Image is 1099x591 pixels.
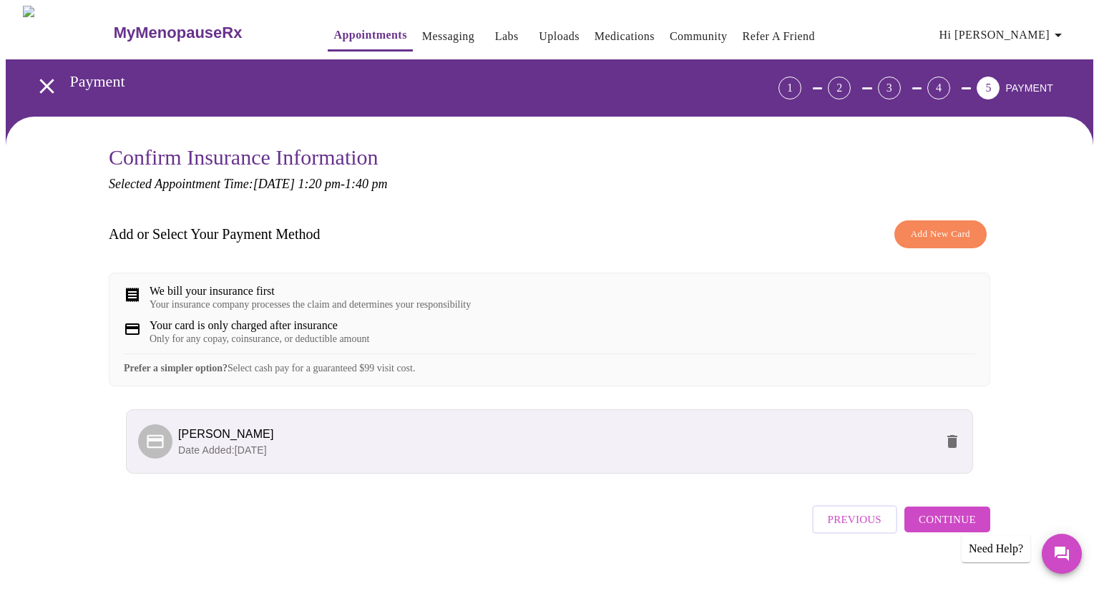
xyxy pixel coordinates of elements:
div: 3 [878,77,901,99]
span: Add New Card [911,226,970,243]
button: Previous [812,505,897,534]
a: Community [670,26,728,47]
button: Labs [484,22,529,51]
a: Medications [595,26,655,47]
button: Add New Card [894,220,987,248]
a: MyMenopauseRx [112,8,299,58]
img: MyMenopauseRx Logo [23,6,112,59]
div: 5 [977,77,1000,99]
div: 4 [927,77,950,99]
h3: Confirm Insurance Information [109,145,990,170]
span: [PERSON_NAME] [178,428,274,440]
span: Continue [919,510,976,529]
div: 2 [828,77,851,99]
div: Your insurance company processes the claim and determines your responsibility [150,299,471,311]
em: Selected Appointment Time: [DATE] 1:20 pm - 1:40 pm [109,177,387,191]
button: Messages [1042,534,1082,574]
a: Appointments [333,25,406,45]
span: Hi [PERSON_NAME] [939,25,1067,45]
button: Uploads [533,22,585,51]
div: Your card is only charged after insurance [150,319,369,332]
strong: Prefer a simpler option? [124,363,228,373]
button: Hi [PERSON_NAME] [934,21,1073,49]
button: Refer a Friend [737,22,821,51]
span: PAYMENT [1005,82,1053,94]
a: Labs [495,26,519,47]
a: Messaging [422,26,474,47]
h3: Add or Select Your Payment Method [109,226,321,243]
div: Need Help? [962,535,1030,562]
span: Date Added: [DATE] [178,444,267,456]
button: open drawer [26,65,68,107]
span: Previous [828,510,881,529]
h3: Payment [70,72,699,91]
h3: MyMenopauseRx [114,24,243,42]
div: We bill your insurance first [150,285,471,298]
div: 1 [778,77,801,99]
button: Messaging [416,22,480,51]
button: Continue [904,507,990,532]
button: delete [935,424,969,459]
div: Only for any copay, coinsurance, or deductible amount [150,333,369,345]
a: Refer a Friend [743,26,816,47]
button: Medications [589,22,660,51]
a: Uploads [539,26,580,47]
button: Appointments [328,21,412,52]
div: Select cash pay for a guaranteed $99 visit cost. [124,353,975,374]
button: Community [664,22,733,51]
